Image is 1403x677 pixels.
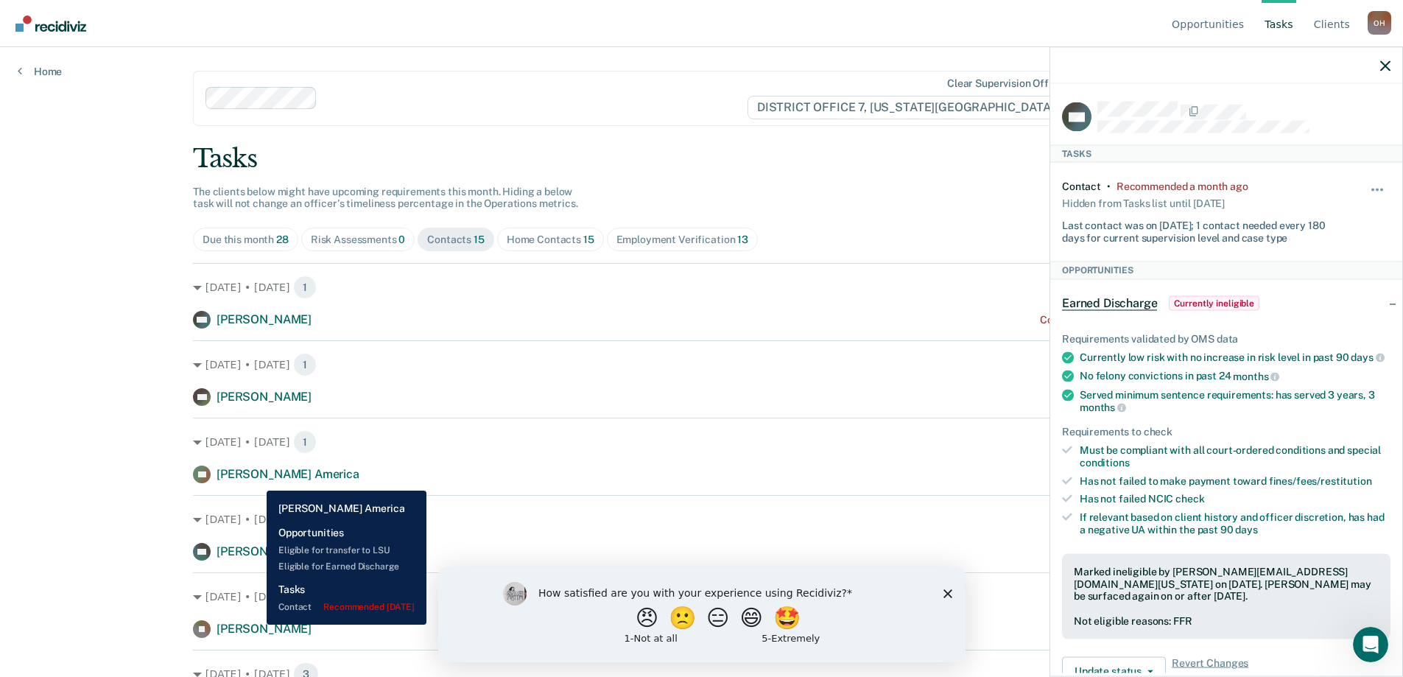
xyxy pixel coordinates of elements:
div: Marked ineligible by [PERSON_NAME][EMAIL_ADDRESS][DOMAIN_NAME][US_STATE] on [DATE]. [PERSON_NAME]... [1074,565,1379,602]
div: Hidden from Tasks list until [DATE] [1062,192,1225,213]
div: Clear supervision officers [947,77,1072,90]
div: Must be compliant with all court-ordered conditions and special [1080,443,1390,469]
span: 15 [474,234,485,245]
span: months [1233,370,1279,382]
span: 1 [293,353,317,376]
a: Home [18,65,62,78]
div: Requirements to check [1062,426,1390,438]
div: Opportunities [1050,262,1402,279]
span: conditions [1080,456,1130,468]
div: Due this month [203,234,289,246]
span: 15 [583,234,594,245]
div: Contacts [427,234,485,246]
div: O H [1368,11,1391,35]
span: 1 [293,276,317,299]
span: 13 [737,234,748,245]
span: [PERSON_NAME] [217,390,312,404]
span: 1 [293,585,317,608]
div: Employment Verification [616,234,748,246]
div: Risk Assessments [311,234,406,246]
span: Earned Discharge [1062,295,1157,310]
div: [DATE] • [DATE] [193,276,1210,299]
div: Currently low risk with no increase in risk level in past 90 [1080,351,1390,364]
span: Currently ineligible [1169,295,1259,310]
span: [PERSON_NAME] [217,312,312,326]
div: Requirements validated by OMS data [1062,332,1390,345]
div: Last contact was on [DATE]; 1 contact needed every 180 days for current supervision level and cas... [1062,213,1336,244]
img: Recidiviz [15,15,86,32]
span: [PERSON_NAME] America [217,467,359,481]
span: days [1351,351,1384,363]
span: 1 [293,508,317,531]
div: [DATE] • [DATE] [193,353,1210,376]
div: [DATE] • [DATE] [193,430,1210,454]
span: days [1235,523,1257,535]
span: months [1080,401,1126,413]
div: Tasks [1050,144,1402,162]
div: Tasks [193,144,1210,174]
span: 1 [293,430,317,454]
span: 0 [398,234,405,245]
div: Has not failed to make payment toward [1080,474,1390,487]
span: DISTRICT OFFICE 7, [US_STATE][GEOGRAPHIC_DATA] [748,96,1075,119]
span: [PERSON_NAME] [217,622,312,636]
div: Served minimum sentence requirements: has served 3 years, 3 [1080,388,1390,413]
span: The clients below might have upcoming requirements this month. Hiding a below task will not chang... [193,186,578,210]
span: 28 [276,234,289,245]
div: No felony convictions in past 24 [1080,370,1390,383]
span: check [1175,493,1204,505]
span: [PERSON_NAME] [217,544,312,558]
div: Contact recommended a month ago [1040,314,1210,326]
div: If relevant based on client history and officer discretion, has had a negative UA within the past 90 [1080,511,1390,536]
div: [DATE] • [DATE] [193,508,1210,531]
div: Contact [1062,180,1101,192]
iframe: Intercom live chat [1353,627,1388,662]
iframe: Survey by Kim from Recidiviz [438,567,966,662]
div: Home Contacts [507,234,594,246]
div: • [1107,180,1111,192]
button: Profile dropdown button [1368,11,1391,35]
div: Earned DischargeCurrently ineligible [1050,279,1402,326]
span: fines/fees/restitution [1269,474,1372,486]
div: Not eligible reasons: FFR [1074,614,1379,627]
div: Recommended a month ago [1117,180,1248,192]
div: Has not failed NCIC [1080,493,1390,505]
div: [DATE] • [DATE] [193,585,1210,608]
